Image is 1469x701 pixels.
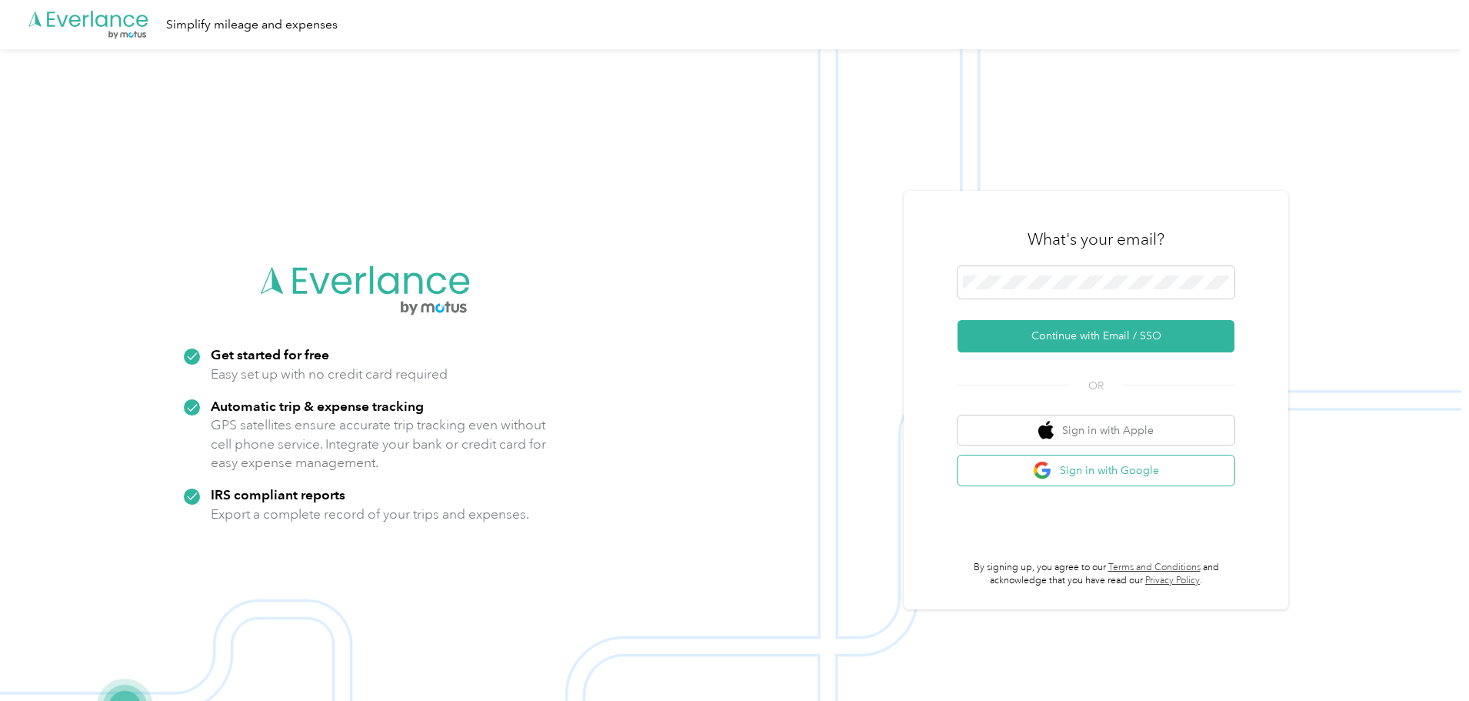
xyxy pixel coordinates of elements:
[1033,461,1052,480] img: google logo
[958,320,1234,352] button: Continue with Email / SSO
[1069,378,1123,394] span: OR
[1108,562,1201,573] a: Terms and Conditions
[958,416,1234,446] button: apple logoSign in with Apple
[958,561,1234,588] p: By signing up, you agree to our and acknowledge that you have read our .
[211,486,345,502] strong: IRS compliant reports
[211,346,329,362] strong: Get started for free
[211,505,529,524] p: Export a complete record of your trips and expenses.
[1038,421,1054,440] img: apple logo
[166,15,338,35] div: Simplify mileage and expenses
[211,365,448,384] p: Easy set up with no credit card required
[211,416,547,472] p: GPS satellites ensure accurate trip tracking even without cell phone service. Integrate your bank...
[1145,575,1200,586] a: Privacy Policy
[958,456,1234,486] button: google logoSign in with Google
[1028,229,1164,250] h3: What's your email?
[211,398,424,414] strong: Automatic trip & expense tracking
